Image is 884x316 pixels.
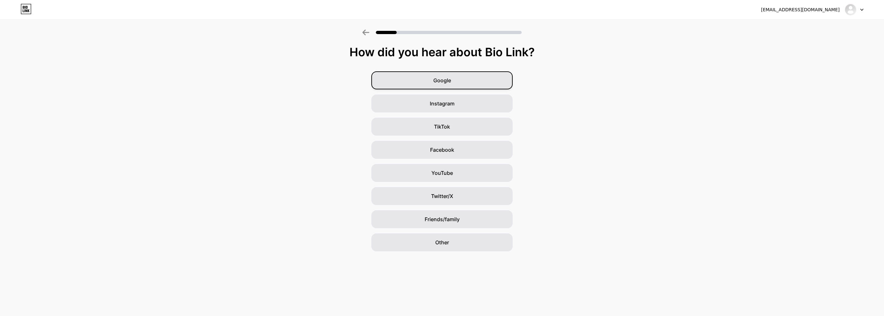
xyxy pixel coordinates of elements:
span: Other [435,239,449,246]
img: Rana Naseeb [844,4,857,16]
div: How did you hear about Bio Link? [3,46,881,59]
span: TikTok [434,123,450,131]
span: Friends/family [425,215,460,223]
span: Twitter/X [431,192,453,200]
span: Google [433,77,451,84]
span: YouTube [431,169,453,177]
div: [EMAIL_ADDRESS][DOMAIN_NAME] [761,6,840,13]
span: Facebook [430,146,454,154]
span: Instagram [430,100,455,107]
